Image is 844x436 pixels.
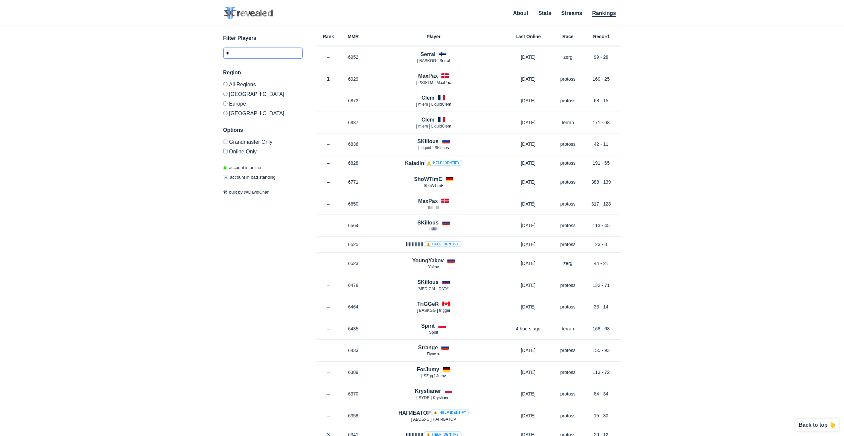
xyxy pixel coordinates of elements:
[417,58,450,63] span: [ BASKGG ] Serral
[316,325,341,332] p: –
[502,412,555,419] p: [DATE]
[316,179,341,185] p: –
[502,34,555,39] h6: Last Online
[406,241,461,248] h4: llllllllllll
[341,391,366,397] p: 6370
[581,347,621,354] p: 155 - 93
[341,119,366,126] p: 6837
[581,325,621,332] p: 168 - 68
[581,76,621,82] p: 160 - 25
[341,222,366,229] p: 6564
[431,409,469,415] a: ⚠️ Help identify
[502,282,555,289] p: [DATE]
[418,344,438,351] h4: Strange
[223,101,227,106] input: Europe
[555,241,581,248] p: protoss
[223,7,273,20] img: SC2 Revealed
[555,369,581,376] p: protoss
[417,308,450,313] span: [ BASKGG ] trigger
[316,347,341,354] p: –
[223,146,303,154] label: Only show accounts currently laddering
[502,141,555,147] p: [DATE]
[581,54,621,60] p: 99 - 28
[555,160,581,166] p: protoss
[412,257,444,264] h4: YoungYakov
[555,201,581,207] p: protoss
[341,179,366,185] p: 6771
[502,391,555,397] p: [DATE]
[341,34,366,39] h6: MMR
[429,227,438,231] span: lllllllllll
[341,97,366,104] p: 6873
[581,179,621,185] p: 388 - 139
[555,282,581,289] p: protoss
[502,241,555,248] p: [DATE]
[502,325,555,332] p: 4 hours ago
[341,282,366,289] p: 6478
[223,165,227,170] span: ◉
[341,76,366,82] p: 6929
[581,282,621,289] p: 132 - 71
[555,34,581,39] h6: Race
[555,97,581,104] p: protoss
[316,282,341,289] p: –
[581,241,621,248] p: 23 - 8
[502,160,555,166] p: [DATE]
[223,82,303,89] label: All Regions
[223,174,276,181] p: account in bad standing
[414,175,442,183] h4: ShoWTimE
[555,222,581,229] p: protoss
[341,304,366,310] p: 6464
[581,97,621,104] p: 68 - 15
[416,102,451,107] span: [ mlem ] LiquidClem
[502,201,555,207] p: [DATE]
[555,304,581,310] p: protoss
[316,54,341,60] p: –
[223,139,303,146] label: Only Show accounts currently in Grandmaster
[502,179,555,185] p: [DATE]
[418,197,438,205] h4: MaxPax
[555,76,581,82] p: protoss
[555,347,581,354] p: protoss
[502,222,555,229] p: [DATE]
[417,395,451,400] span: [ SYDE ] Krystianer
[422,116,434,124] h4: Clem
[429,330,438,335] span: Spirit
[316,412,341,419] p: –
[502,369,555,376] p: [DATE]
[538,10,551,16] a: Stats
[223,108,303,116] label: [GEOGRAPHIC_DATA]
[223,89,303,99] label: [GEOGRAPHIC_DATA]
[421,374,446,378] span: [ SZgg ] Jumy
[417,278,438,286] h4: SKillous
[581,160,621,166] p: 191 - 65
[555,179,581,185] p: protoss
[427,352,440,356] span: Пулить
[581,260,621,267] p: 44 - 21
[417,137,438,145] h4: SKillous
[502,54,555,60] p: [DATE]
[417,300,439,308] h4: TriGGeR
[223,34,303,42] h3: Filter Players
[223,139,227,144] input: Grandmaster Only
[502,347,555,354] p: [DATE]
[502,304,555,310] p: [DATE]
[316,201,341,207] p: –
[502,97,555,104] p: [DATE]
[316,260,341,267] p: –
[421,322,435,330] h4: Spirit
[581,222,621,229] p: 113 - 45
[421,50,435,58] h4: Serral
[415,387,441,395] h4: Krystianer
[366,34,502,39] h6: Player
[316,75,341,83] p: 1
[555,412,581,419] p: protoss
[581,119,621,126] p: 171 - 68
[417,219,438,226] h4: SKillous
[223,189,303,196] p: built by @
[223,69,303,77] h3: Region
[513,10,528,16] a: About
[316,369,341,376] p: –
[341,141,366,147] p: 6836
[411,417,456,422] span: [ AБОБУC ] НАГИБАТОР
